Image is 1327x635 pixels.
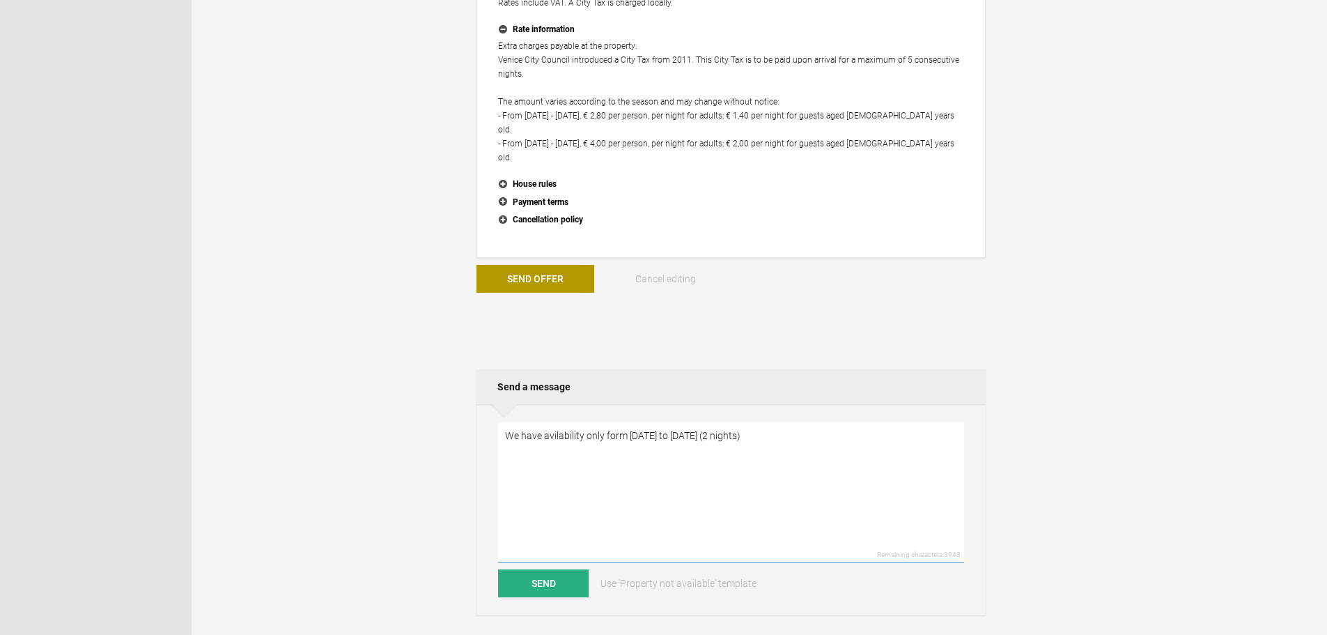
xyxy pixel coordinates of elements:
[476,265,594,293] button: Send Offer
[591,569,766,597] a: Use 'Property not available' template
[476,369,986,404] h2: Send a message
[498,569,589,597] button: Send
[498,21,964,39] button: Rate information
[607,265,725,293] button: Cancel editing
[498,176,964,194] button: House rules
[498,39,964,165] p: Extra charges payable at the property: Venice City Council introduced a City Tax from 2011. This ...
[498,194,964,212] button: Payment terms
[498,211,964,229] button: Cancellation policy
